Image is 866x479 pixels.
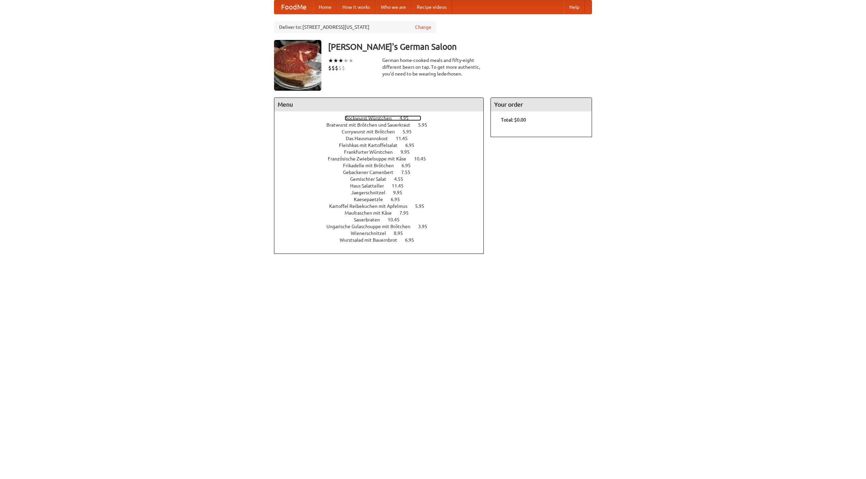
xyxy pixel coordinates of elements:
[491,98,592,111] h4: Your order
[350,176,416,182] a: Gemischter Salat 4.55
[350,183,416,189] a: Haus Salatteller 11.45
[340,237,404,243] span: Wurstsalad mit Bauernbrot
[338,64,342,72] li: $
[328,57,333,64] li: ★
[394,231,410,236] span: 8.95
[326,224,417,229] span: Ungarische Gulaschsuppe mit Brötchen
[415,24,431,30] a: Change
[400,115,415,121] span: 4.95
[382,57,484,77] div: German home-cooked meals and fifty-eight different beers on tap. To get more authentic, you'd nee...
[400,210,415,216] span: 7.95
[343,57,348,64] li: ★
[326,122,440,128] a: Bratwurst mit Brötchen und Sauerkraut 5.95
[340,237,427,243] a: Wurstsalad mit Bauernbrot 6.95
[344,149,422,155] a: Frankfurter Würstchen 9.95
[391,197,407,202] span: 6.95
[344,149,400,155] span: Frankfurter Würstchen
[343,163,423,168] a: Frikadelle mit Brötchen 6.95
[328,156,438,161] a: Französische Zwiebelsuppe mit Käse 10.45
[333,57,338,64] li: ★
[338,57,343,64] li: ★
[405,143,421,148] span: 6.95
[401,149,416,155] span: 9.95
[415,203,431,209] span: 5.95
[396,136,414,141] span: 11.45
[274,21,436,33] div: Deliver to: [STREET_ADDRESS][US_STATE]
[335,64,338,72] li: $
[418,224,434,229] span: 3.95
[345,115,398,121] span: Bockwurst Würstchen
[329,203,414,209] span: Kartoffel Reibekuchen mit Apfelmus
[393,190,409,195] span: 9.95
[402,163,417,168] span: 6.95
[345,115,421,121] a: Bockwurst Würstchen 4.95
[343,163,401,168] span: Frikadelle mit Brötchen
[392,183,410,189] span: 11.45
[351,231,415,236] a: Wienerschnitzel 8.95
[339,143,404,148] span: Fleishkas mit Kartoffelsalat
[348,57,354,64] li: ★
[343,170,423,175] a: Gebackener Camenbert 7.55
[401,170,417,175] span: 7.55
[351,231,393,236] span: Wienerschnitzel
[354,217,387,222] span: Sauerbraten
[405,237,421,243] span: 6.95
[332,64,335,72] li: $
[354,197,390,202] span: Kaesepaetzle
[345,210,421,216] a: Maultaschen mit Käse 7.95
[501,117,526,123] b: Total: $0.00
[343,170,400,175] span: Gebackener Camenbert
[411,0,452,14] a: Recipe videos
[342,129,424,134] a: Currywurst mit Brötchen 5.95
[313,0,337,14] a: Home
[375,0,411,14] a: Who we are
[339,143,427,148] a: Fleishkas mit Kartoffelsalat 6.95
[394,176,410,182] span: 4.55
[350,176,393,182] span: Gemischter Salat
[342,129,402,134] span: Currywurst mit Brötchen
[326,122,417,128] span: Bratwurst mit Brötchen und Sauerkraut
[388,217,406,222] span: 10.45
[274,40,321,91] img: angular.jpg
[328,156,413,161] span: Französische Zwiebelsuppe mit Käse
[350,183,391,189] span: Haus Salatteller
[403,129,418,134] span: 5.95
[326,224,440,229] a: Ungarische Gulaschsuppe mit Brötchen 3.95
[418,122,434,128] span: 5.95
[328,64,332,72] li: $
[274,98,483,111] h4: Menu
[342,64,345,72] li: $
[345,210,398,216] span: Maultaschen mit Käse
[329,203,437,209] a: Kartoffel Reibekuchen mit Apfelmus 5.95
[354,217,412,222] a: Sauerbraten 10.45
[346,136,420,141] a: Das Hausmannskost 11.45
[351,190,392,195] span: Jaegerschnitzel
[354,197,412,202] a: Kaesepaetzle 6.95
[274,0,313,14] a: FoodMe
[346,136,395,141] span: Das Hausmannskost
[328,40,592,53] h3: [PERSON_NAME]'s German Saloon
[337,0,375,14] a: How it works
[414,156,433,161] span: 10.45
[351,190,415,195] a: Jaegerschnitzel 9.95
[564,0,585,14] a: Help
